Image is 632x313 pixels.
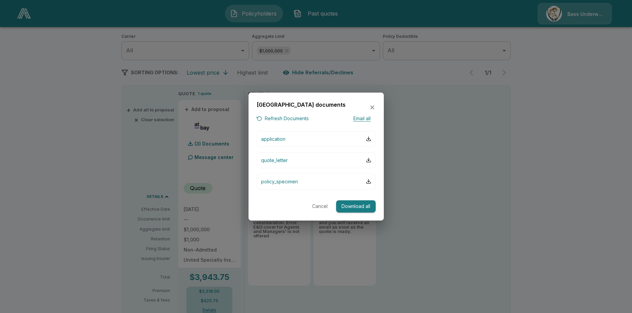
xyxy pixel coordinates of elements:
button: Cancel [309,200,331,213]
h6: [GEOGRAPHIC_DATA] documents [257,101,346,109]
p: quote_letter [261,157,288,164]
button: quote_letter [257,152,376,168]
button: Refresh Documents [257,114,309,123]
button: Email all [349,114,376,123]
p: application [261,135,285,142]
button: Download all [336,200,376,213]
p: policy_specimen [261,178,298,185]
button: application [257,131,376,147]
button: policy_specimen [257,174,376,189]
